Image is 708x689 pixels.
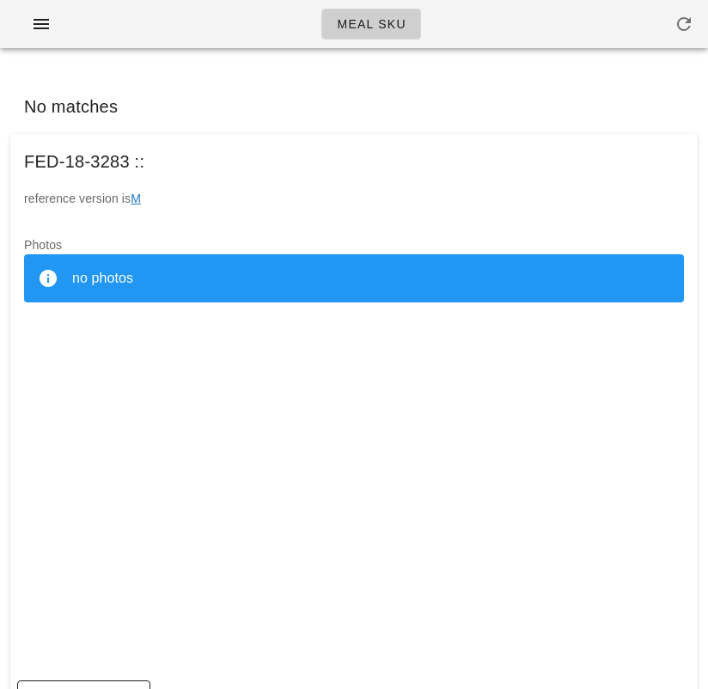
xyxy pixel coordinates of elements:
div: Photos [10,222,698,674]
a: M [131,192,141,205]
span: Meal Sku [336,17,406,31]
div: FED-18-3283 :: [10,134,698,189]
div: no photos [72,269,670,288]
div: No matches [10,79,698,134]
a: Meal Sku [321,9,421,40]
div: reference version is [10,189,698,222]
